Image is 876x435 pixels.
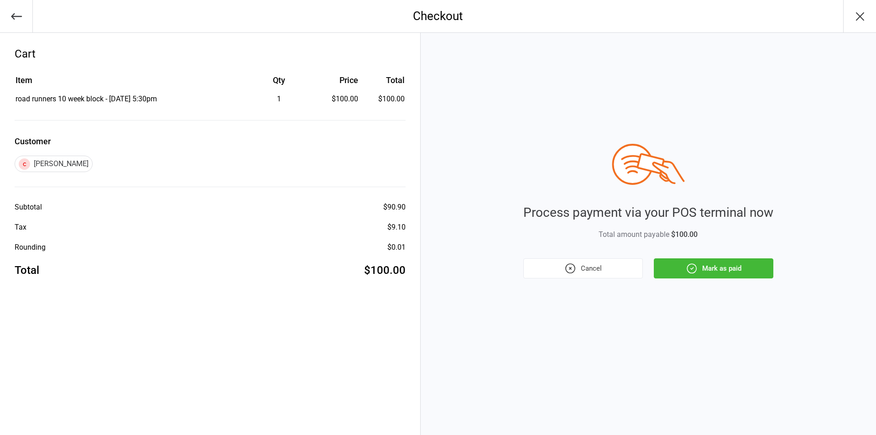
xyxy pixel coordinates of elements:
div: 1 [246,94,313,105]
div: $100.00 [364,262,406,278]
div: Cart [15,46,406,62]
button: Cancel [523,258,643,278]
div: Subtotal [15,202,42,213]
div: $90.90 [383,202,406,213]
label: Customer [15,135,406,147]
th: Total [362,74,405,93]
button: Mark as paid [654,258,773,278]
div: Process payment via your POS terminal now [523,203,773,222]
div: $100.00 [313,94,358,105]
div: Tax [15,222,26,233]
div: [PERSON_NAME] [15,156,93,172]
div: Total [15,262,39,278]
th: Item [16,74,245,93]
div: $0.01 [387,242,406,253]
th: Qty [246,74,313,93]
div: Total amount payable [523,229,773,240]
td: $100.00 [362,94,405,105]
div: $9.10 [387,222,406,233]
span: $100.00 [671,230,698,239]
div: Rounding [15,242,46,253]
div: Price [313,74,358,86]
span: road runners 10 week block - [DATE] 5:30pm [16,94,157,103]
